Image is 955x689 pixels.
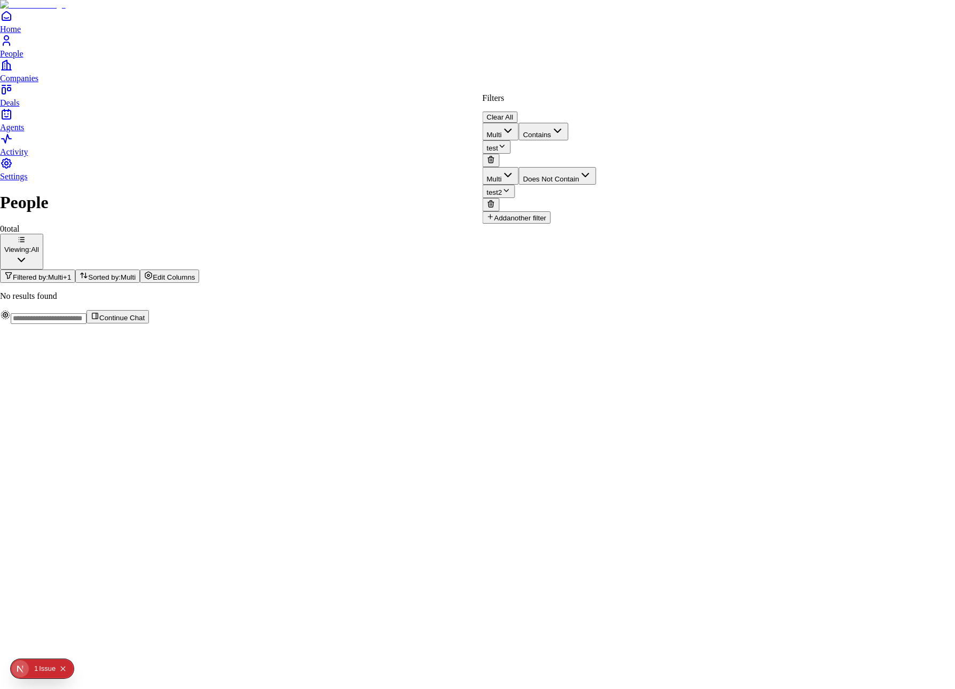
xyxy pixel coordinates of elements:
button: Clear All [483,112,518,123]
span: test [487,144,498,152]
p: Filters [483,93,596,103]
button: Addanother filter [483,211,551,224]
button: test2 [483,185,515,198]
span: test2 [487,188,502,196]
button: test [483,140,511,154]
